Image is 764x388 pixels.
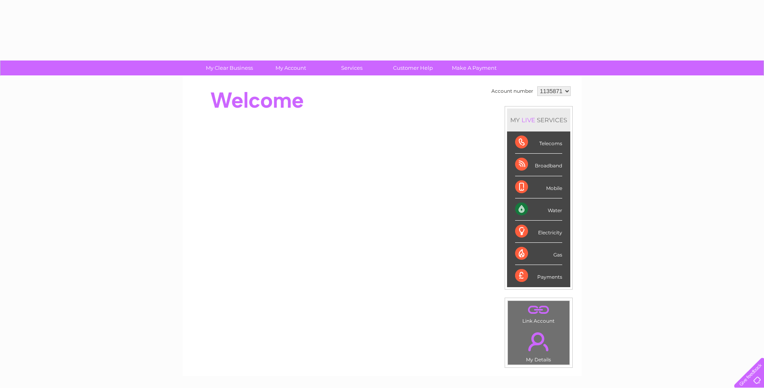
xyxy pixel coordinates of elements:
div: Mobile [515,176,562,198]
td: My Details [507,325,570,365]
a: . [510,303,567,317]
div: Broadband [515,154,562,176]
td: Link Account [507,300,570,326]
div: Gas [515,243,562,265]
a: My Clear Business [196,60,263,75]
div: MY SERVICES [507,108,570,131]
div: Water [515,198,562,221]
div: LIVE [520,116,537,124]
a: Customer Help [380,60,446,75]
div: Payments [515,265,562,287]
div: Electricity [515,221,562,243]
a: Make A Payment [441,60,507,75]
a: My Account [257,60,324,75]
div: Telecoms [515,131,562,154]
a: . [510,328,567,356]
a: Services [319,60,385,75]
td: Account number [489,84,535,98]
